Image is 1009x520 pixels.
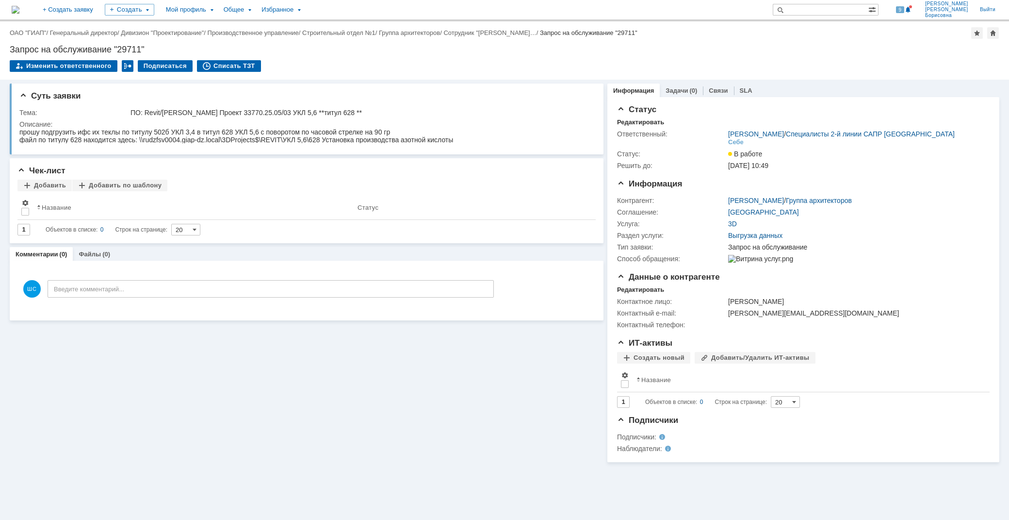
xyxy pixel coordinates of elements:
[443,29,536,36] a: Сотрудник "[PERSON_NAME]…
[130,109,588,117] div: ПО: Revit/[PERSON_NAME] Проект 33770.25.05/03 УКЛ 5,6 **титул 628 **
[728,243,984,251] div: Запрос на обслуживание
[100,224,104,235] div: 0
[208,29,303,36] div: /
[17,166,65,175] span: Чек-лист
[617,232,726,239] div: Раздел услуги:
[709,87,728,94] a: Связи
[641,376,671,384] div: Название
[122,60,133,72] div: Работа с массовостью
[10,29,50,36] div: /
[728,298,984,305] div: [PERSON_NAME]
[617,243,726,251] div: Тип заявки:
[540,29,637,36] div: Запрос на обслуживание "29711"
[16,251,58,258] a: Комментарии
[10,29,46,36] a: ОАО "ГИАП"
[971,27,983,39] div: Добавить в избранное
[617,105,656,114] span: Статус
[33,195,354,220] th: Название
[728,197,852,204] div: /
[617,286,664,294] div: Редактировать
[50,29,117,36] a: Генеральный директор
[728,138,744,146] div: Себе
[617,416,678,425] span: Подписчики
[896,6,905,13] span: 9
[728,309,984,317] div: [PERSON_NAME][EMAIL_ADDRESS][DOMAIN_NAME]
[617,220,726,228] div: Услуга:
[689,87,697,94] div: (0)
[121,29,204,36] a: Дивизион "Проектирование"
[987,27,999,39] div: Сделать домашней страницей
[302,29,375,36] a: Строительный отдел №1
[379,29,440,36] a: Группа архитекторов
[728,150,762,158] span: В работе
[868,4,878,14] span: Расширенный поиск
[617,118,664,126] div: Редактировать
[728,130,955,138] div: /
[617,298,726,305] div: Контактное лицо:
[925,7,968,13] span: [PERSON_NAME]
[617,150,726,158] div: Статус:
[105,4,154,16] div: Создать
[728,208,799,216] a: [GEOGRAPHIC_DATA]
[19,91,81,101] span: Суть заявки
[12,6,19,14] img: logo
[700,396,703,408] div: 0
[60,251,67,258] div: (0)
[617,272,720,282] span: Данные о контрагенте
[19,120,590,128] div: Описание:
[50,29,121,36] div: /
[728,232,782,239] a: Выгрузка данных
[21,199,29,207] span: Настройки
[208,29,299,36] a: Производственное управление
[617,321,726,329] div: Контактный телефон:
[728,197,784,204] a: [PERSON_NAME]
[786,197,852,204] a: Группа архитекторов
[728,130,784,138] a: [PERSON_NAME]
[42,204,71,211] div: Название
[302,29,379,36] div: /
[645,396,767,408] i: Строк на странице:
[666,87,688,94] a: Задачи
[10,45,999,54] div: Запрос на обслуживание "29711"
[617,338,672,348] span: ИТ-активы
[728,162,768,169] span: [DATE] 10:49
[617,309,726,317] div: Контактный e-mail:
[46,224,167,235] i: Строк на странице:
[617,179,682,188] span: Информация
[79,251,101,258] a: Файлы
[617,162,726,169] div: Решить до:
[621,371,629,379] span: Настройки
[728,220,737,228] a: 3D
[617,255,726,263] div: Способ обращения:
[617,433,715,441] div: Подписчики:
[740,87,752,94] a: SLA
[23,280,41,298] span: ШС
[102,251,110,258] div: (0)
[925,1,968,7] span: [PERSON_NAME]
[728,255,793,263] img: Витрина услуг.png
[358,204,378,211] div: Статус
[786,130,955,138] a: Специалисты 2-й линии САПР [GEOGRAPHIC_DATA]
[617,445,715,453] div: Наблюдатели:
[379,29,443,36] div: /
[19,109,129,117] div: Тема:
[12,6,19,14] a: Перейти на домашнюю страницу
[121,29,207,36] div: /
[633,368,982,392] th: Название
[617,130,726,138] div: Ответственный:
[645,399,697,405] span: Объектов в списке:
[46,226,98,233] span: Объектов в списке:
[443,29,540,36] div: /
[354,195,588,220] th: Статус
[613,87,654,94] a: Информация
[617,208,726,216] div: Соглашение:
[925,13,968,18] span: Борисовна
[617,197,726,204] div: Контрагент:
